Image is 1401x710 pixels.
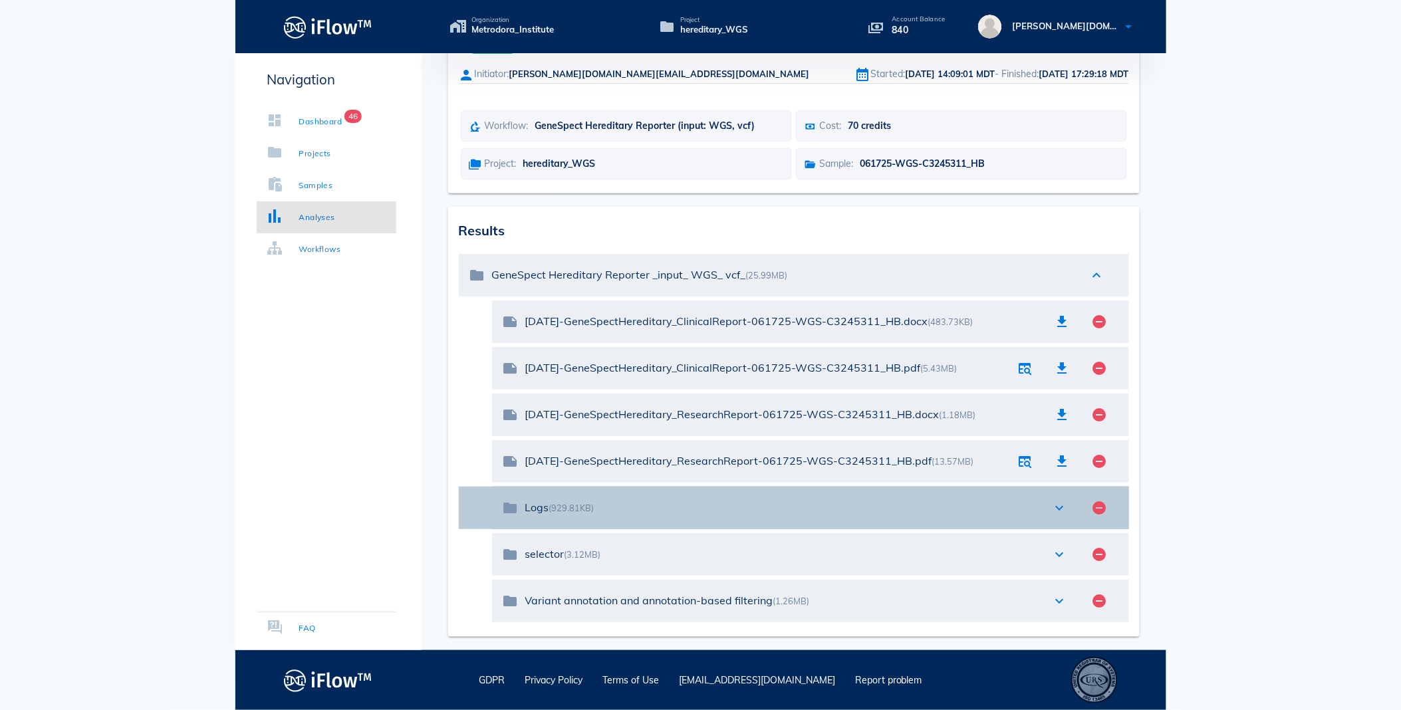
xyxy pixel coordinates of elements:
div: [DATE]-GeneSpectHereditary_ClinicalReport-061725-WGS-C3245311_HB.docx [525,315,1044,328]
span: (5.43MB) [921,363,957,374]
img: logo [284,665,372,695]
span: 70 credits [848,120,892,132]
i: remove_circle [1092,314,1108,330]
div: Variant annotation and annotation-based filtering [525,594,1039,607]
div: FAQ [299,622,316,635]
a: [EMAIL_ADDRESS][DOMAIN_NAME] [679,674,835,686]
span: Metrodora_Institute [472,23,555,37]
span: Results [459,222,505,239]
i: expand_more [1052,593,1068,609]
span: Cost: [820,120,842,132]
a: Logo [235,12,422,42]
div: Projects [299,147,331,160]
span: (1.26MB) [773,596,810,606]
span: GeneSpect Hereditary Reporter (input: WGS, vcf) [535,120,755,132]
span: Workflow: [485,120,529,132]
i: remove_circle [1092,453,1108,469]
i: note [503,360,519,376]
span: (3.12MB) [565,549,601,560]
i: remove_circle [1092,407,1108,423]
i: remove_circle [1092,500,1108,516]
div: Logs [525,501,1039,514]
i: note [503,453,519,469]
a: Report problem [855,674,922,686]
i: note [503,407,519,423]
i: folder [503,500,519,516]
a: Terms of Use [602,674,659,686]
span: [DATE] 17:29:18 MDT [1039,68,1129,79]
p: Account Balance [892,16,946,23]
i: expand_more [1052,500,1068,516]
i: remove_circle [1092,546,1108,562]
p: 840 [892,23,946,37]
span: (483.73KB) [928,316,973,327]
div: [DATE]-GeneSpectHereditary_ClinicalReport-061725-WGS-C3245311_HB.pdf [525,362,1007,374]
span: Project: [485,158,517,170]
i: expand_more [1052,546,1068,562]
span: Sample: [820,158,854,170]
span: (1.18MB) [940,410,976,420]
div: Workflows [299,243,341,256]
span: (929.81KB) [549,503,594,513]
span: hereditary_WGS [523,158,596,170]
i: expand_less [1089,267,1105,283]
span: (13.57MB) [932,456,974,467]
span: Initiator: [475,68,509,80]
i: folder [469,267,485,283]
span: [DATE] 14:09:01 MDT [906,68,995,79]
div: ISO 13485 – Quality Management System [1071,657,1118,703]
span: Organization [472,17,555,23]
p: Navigation [257,69,396,90]
img: avatar.16069ca8.svg [978,15,1002,39]
i: remove_circle [1092,360,1108,376]
span: Project [681,17,749,23]
span: [PERSON_NAME][DOMAIN_NAME][EMAIL_ADDRESS][DOMAIN_NAME] [1013,21,1315,31]
span: (25.99MB) [746,270,788,281]
iframe: Drift Widget Chat Controller [1335,644,1385,694]
span: hereditary_WGS [681,23,749,37]
a: GDPR [479,674,505,686]
div: selector [525,548,1039,560]
i: note [503,314,519,330]
span: 061725-WGS-C3245311_HB [860,158,985,170]
div: Analyses [299,211,335,224]
div: GeneSpect Hereditary Reporter _input_ WGS_ vcf_ [492,269,1076,281]
i: remove_circle [1092,593,1108,609]
a: Privacy Policy [525,674,582,686]
span: [PERSON_NAME][DOMAIN_NAME][EMAIL_ADDRESS][DOMAIN_NAME] [509,68,810,79]
span: Started: [871,68,906,80]
i: folder [503,593,519,609]
span: - Finished: [995,68,1039,80]
div: Dashboard [299,115,342,128]
div: Samples [299,179,333,192]
i: folder [503,546,519,562]
span: Badge [344,110,362,123]
div: [DATE]-GeneSpectHereditary_ResearchReport-061725-WGS-C3245311_HB.docx [525,408,1044,421]
div: [DATE]-GeneSpectHereditary_ResearchReport-061725-WGS-C3245311_HB.pdf [525,455,1007,467]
